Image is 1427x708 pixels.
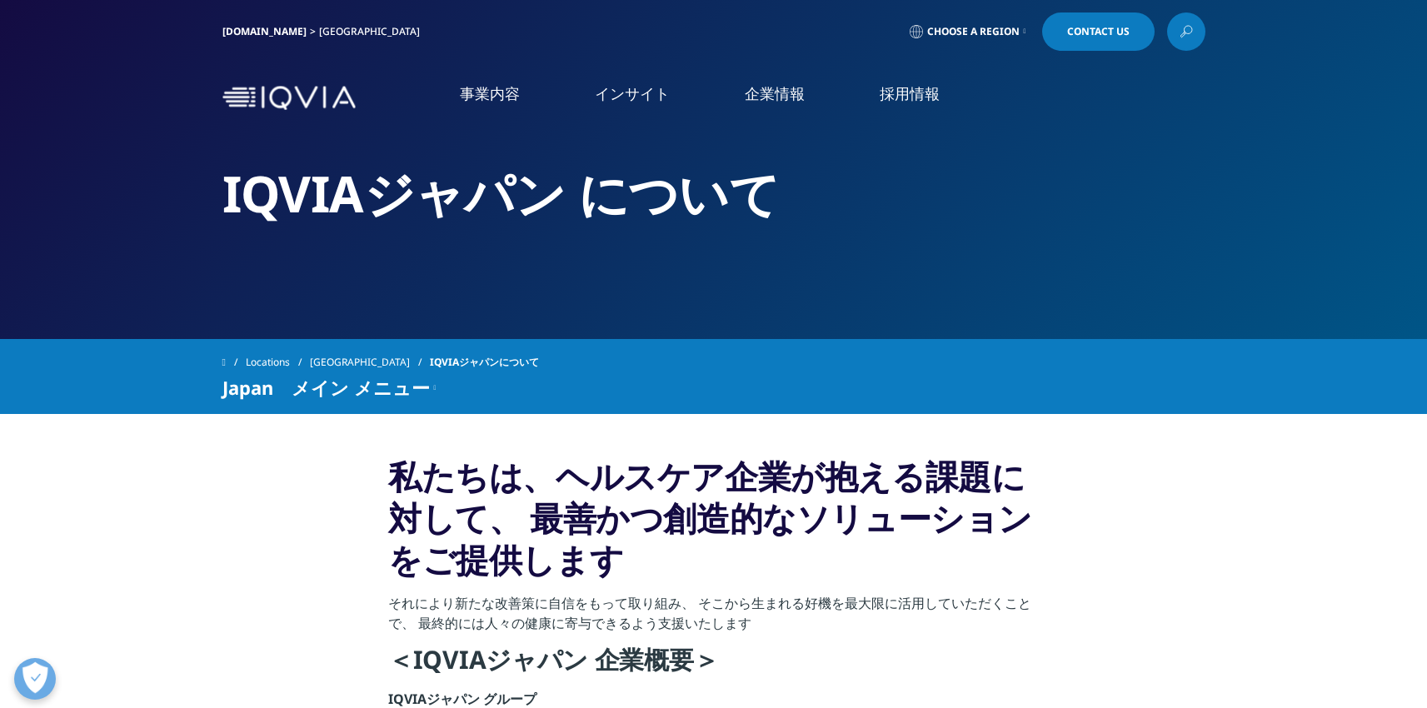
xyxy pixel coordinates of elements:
h3: 私たちは、ヘルスケア企業が抱える課題に対して、 最善かつ創造的なソリューションをご提供します [388,456,1039,593]
a: 企業情報 [745,83,805,104]
a: [GEOGRAPHIC_DATA] [310,347,430,377]
span: Choose a Region [927,25,1020,38]
a: 事業内容 [460,83,520,104]
span: Japan メイン メニュー [222,377,430,397]
strong: IQVIAジャパン グループ [388,690,536,708]
a: Contact Us [1042,12,1155,51]
p: それにより新たな改善策に自信をもって取り組み、 そこから生まれる好機を最大限に活用していただくことで、 最終的には人々の健康に寄与できるよう支援いたします [388,593,1039,643]
button: Open Preferences [14,658,56,700]
a: インサイト [595,83,670,104]
div: [GEOGRAPHIC_DATA] [319,25,427,38]
span: IQVIAジャパンについて [430,347,539,377]
h4: ＜IQVIAジャパン 企業概要＞ [388,643,1039,689]
span: Contact Us [1067,27,1130,37]
h2: IQVIAジャパン について [222,162,1205,225]
a: [DOMAIN_NAME] [222,24,307,38]
nav: Primary [362,58,1205,137]
a: 採用情報 [880,83,940,104]
a: Locations [246,347,310,377]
